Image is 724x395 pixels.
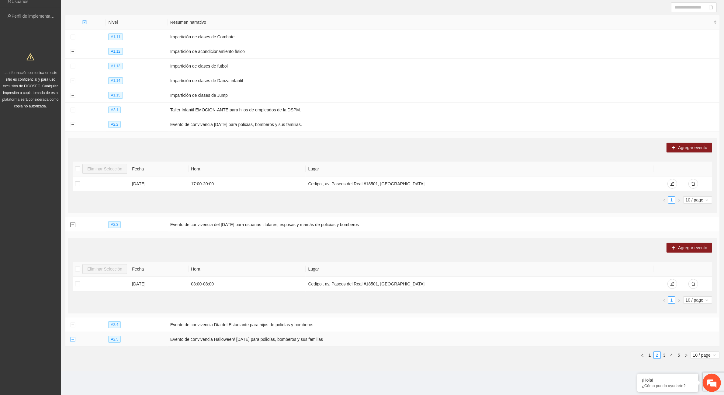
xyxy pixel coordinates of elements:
[130,177,189,191] td: [DATE]
[671,246,676,250] span: plus
[663,299,666,302] span: left
[82,264,127,274] button: Eliminar Selección
[168,15,719,30] th: Resumen narrativo
[676,352,682,358] a: 5
[168,73,719,88] td: Impartición de clases de Danza infantil
[70,64,75,69] button: Expand row
[642,383,694,388] p: ¿Cómo puedo ayudarte?
[35,81,84,143] span: Estamos en línea.
[306,277,653,292] td: Cedipol, av. Paseos del Real #18501, [GEOGRAPHIC_DATA]
[688,279,698,289] button: delete
[130,277,189,292] td: [DATE]
[189,177,306,191] td: 17:00 - 20:00
[70,35,75,40] button: Expand row
[677,198,681,202] span: right
[306,177,653,191] td: Cedipol, av. Paseos del Real #18501, [GEOGRAPHIC_DATA]
[667,143,712,152] button: plusAgregar evento
[693,352,717,358] span: 10 / page
[168,59,719,73] td: Impartición de clases de futbol
[70,79,75,83] button: Expand row
[108,33,123,40] span: A1.11
[691,182,695,187] span: delete
[646,352,653,358] a: 1
[639,351,646,359] button: left
[678,244,707,251] span: Agregar evento
[168,217,719,232] td: Evento de convivencia del [DATE] para usuarias titulares, esposas y mamás de policías y bomberos
[2,71,59,108] span: La información contenida en este sitio es confidencial y para uso exclusivo de FICOSEC. Cualquier...
[684,354,688,357] span: right
[683,351,690,359] li: Next Page
[130,162,189,177] th: Fecha
[70,49,75,54] button: Expand row
[108,107,121,113] span: A2.1
[189,162,306,177] th: Hora
[668,297,675,303] a: 1
[108,63,123,69] span: A1.13
[678,144,707,151] span: Agregar evento
[688,179,698,189] button: delete
[70,122,75,127] button: Collapse row
[168,44,719,59] td: Impartición de acondicionamiento físico
[168,317,719,332] td: Evento de convivencia Día del Estudiante para hijos de policías y bomberos
[667,179,677,189] button: edit
[675,196,683,204] button: right
[70,337,75,342] button: Expand row
[686,197,710,203] span: 10 / page
[691,351,719,359] div: Page Size
[189,277,306,292] td: 03:00 - 08:00
[661,196,668,204] button: left
[683,196,712,204] div: Page Size
[668,352,675,358] a: 4
[189,262,306,277] th: Hora
[70,323,75,327] button: Expand row
[654,352,660,358] a: 2
[168,88,719,103] td: Impartición de clases de Jump
[32,31,102,39] div: Chatee con nosotros ahora
[82,164,127,174] button: Eliminar Selección
[130,262,189,277] th: Fecha
[653,351,661,359] li: 2
[108,92,123,99] span: A1.15
[108,77,123,84] span: A1.14
[661,296,668,304] button: left
[106,15,168,30] th: Nivel
[661,351,668,359] li: 3
[70,93,75,98] button: Expand row
[675,296,683,304] button: right
[683,351,690,359] button: right
[667,243,712,253] button: plusAgregar evento
[108,221,121,228] span: A2.3
[661,352,668,358] a: 3
[691,282,695,287] span: delete
[108,121,121,128] span: A2.2
[670,182,674,187] span: edit
[168,30,719,44] td: Impartición de clases de Combate
[100,3,114,18] div: Minimizar ventana de chat en vivo
[306,262,653,277] th: Lugar
[168,332,719,347] td: Evento de convivencia Halloween/ [DATE] para policías, bomberos y sus familias
[677,299,681,302] span: right
[661,296,668,304] li: Previous Page
[641,354,644,357] span: left
[668,197,675,203] a: 1
[70,222,75,227] button: Collapse row
[642,378,694,383] div: ¡Hola!
[670,282,674,287] span: edit
[168,103,719,117] td: Taller Infantil EMOCION-ANTE para hijos de empleados de la DSPM.
[306,162,653,177] th: Lugar
[661,196,668,204] li: Previous Page
[671,145,676,150] span: plus
[26,53,34,61] span: warning
[108,321,121,328] span: A2.4
[82,20,87,24] span: check-square
[675,296,683,304] li: Next Page
[70,108,75,113] button: Expand row
[683,296,712,304] div: Page Size
[108,336,121,343] span: A2.5
[667,279,677,289] button: edit
[170,19,712,26] span: Resumen narrativo
[663,198,666,202] span: left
